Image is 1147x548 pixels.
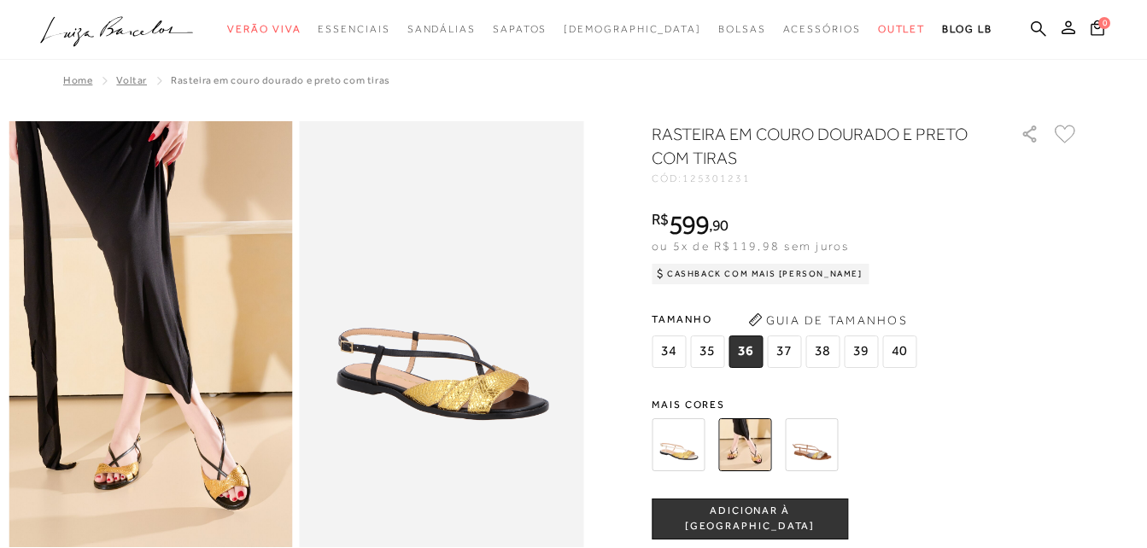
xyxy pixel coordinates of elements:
[742,306,913,334] button: Guia de Tamanhos
[878,14,926,45] a: categoryNavScreenReaderText
[844,335,878,368] span: 39
[690,335,724,368] span: 35
[318,23,389,35] span: Essenciais
[9,121,293,547] img: image
[805,335,840,368] span: 38
[493,14,547,45] a: categoryNavScreenReaderText
[942,23,992,35] span: BLOG LB
[878,23,926,35] span: Outlet
[718,23,766,35] span: Bolsas
[783,23,861,35] span: Acessórios
[407,23,476,35] span: Sandálias
[652,418,705,471] img: RASTEIRA EM COURO DOURADO E OFF WHITE COM TIRAS
[729,335,763,368] span: 36
[227,14,301,45] a: categoryNavScreenReaderText
[652,306,921,332] span: Tamanho
[669,209,709,240] span: 599
[767,335,801,368] span: 37
[718,14,766,45] a: categoryNavScreenReaderText
[942,14,992,45] a: BLOG LB
[652,498,848,539] button: ADICIONAR À [GEOGRAPHIC_DATA]
[783,14,861,45] a: categoryNavScreenReaderText
[652,239,849,253] span: ou 5x de R$119,98 sem juros
[709,218,729,233] i: ,
[718,418,771,471] img: RASTEIRA EM COURO DOURADO E PRETO COM TIRAS
[653,504,847,533] span: ADICIONAR À [GEOGRAPHIC_DATA]
[171,74,390,86] span: RASTEIRA EM COURO DOURADO E PRETO COM TIRAS
[318,14,389,45] a: categoryNavScreenReaderText
[407,14,476,45] a: categoryNavScreenReaderText
[652,264,869,284] div: Cashback com Mais [PERSON_NAME]
[564,14,701,45] a: noSubCategoriesText
[652,212,669,227] i: R$
[63,74,92,86] a: Home
[1086,19,1109,42] button: 0
[116,74,147,86] a: Voltar
[1098,17,1110,29] span: 0
[712,216,729,234] span: 90
[564,23,701,35] span: [DEMOGRAPHIC_DATA]
[682,172,751,184] span: 125301231
[493,23,547,35] span: Sapatos
[652,122,972,170] h1: RASTEIRA EM COURO DOURADO E PRETO COM TIRAS
[652,335,686,368] span: 34
[227,23,301,35] span: Verão Viva
[882,335,916,368] span: 40
[652,399,1079,410] span: Mais cores
[652,173,993,184] div: CÓD:
[785,418,838,471] img: RASTEIRA EM COURO MULTICOLOR COM TIRAS
[300,121,584,547] img: image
